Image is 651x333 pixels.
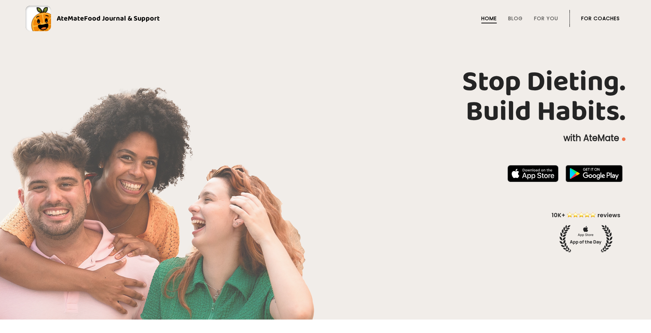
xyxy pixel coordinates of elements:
img: badge-download-apple.svg [507,165,559,182]
div: AteMate [51,13,160,24]
span: Food Journal & Support [84,13,160,24]
a: Home [481,16,497,21]
p: with AteMate [26,132,625,144]
a: For You [534,16,558,21]
a: Blog [508,16,523,21]
a: For Coaches [581,16,620,21]
h1: Stop Dieting. Build Habits. [26,67,625,127]
img: badge-download-google.png [566,165,623,182]
img: home-hero-appoftheday.png [546,211,625,252]
a: AteMateFood Journal & Support [26,6,625,31]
